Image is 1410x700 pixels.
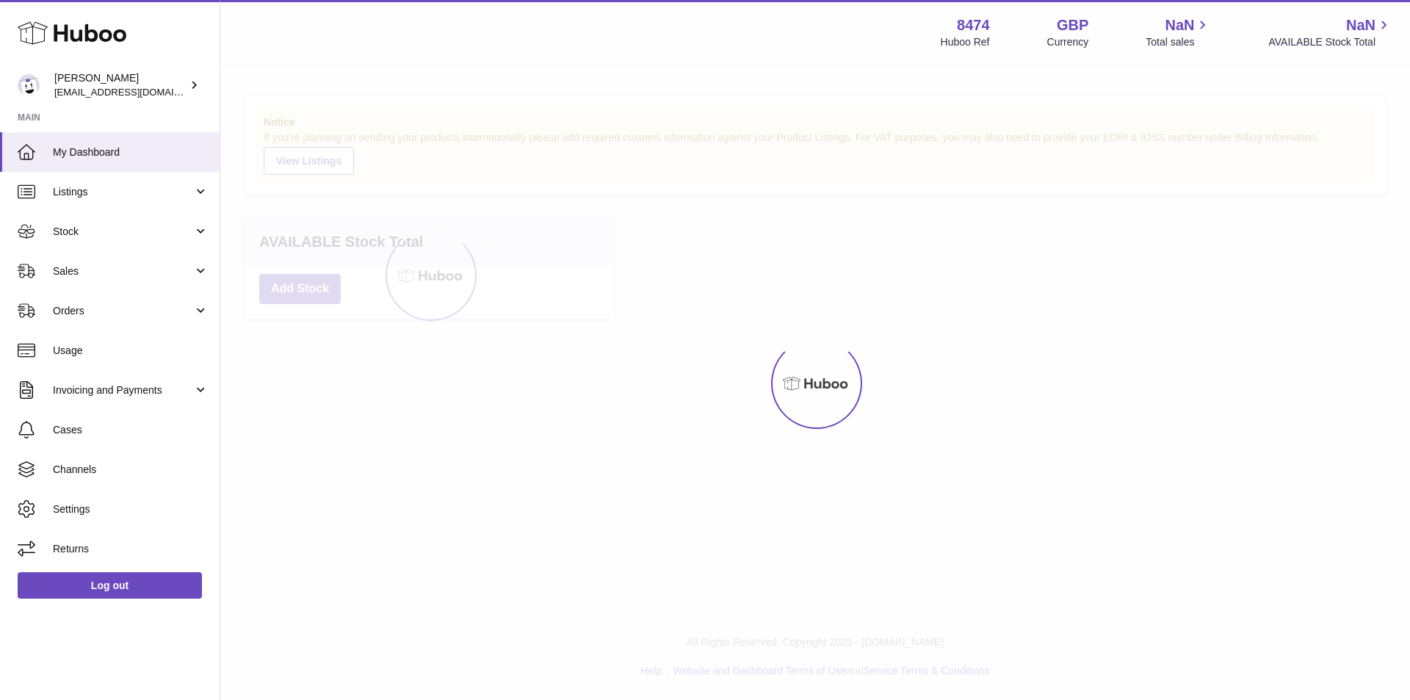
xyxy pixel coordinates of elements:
span: NaN [1165,15,1194,35]
img: orders@neshealth.com [18,74,40,96]
span: Listings [53,185,193,199]
strong: 8474 [957,15,990,35]
span: Total sales [1146,35,1211,49]
span: Usage [53,344,209,358]
span: Settings [53,502,209,516]
div: Huboo Ref [941,35,990,49]
span: Invoicing and Payments [53,383,193,397]
strong: GBP [1057,15,1088,35]
span: Sales [53,264,193,278]
span: Stock [53,225,193,239]
a: NaN Total sales [1146,15,1211,49]
a: Log out [18,572,202,599]
div: Currency [1047,35,1089,49]
span: NaN [1346,15,1375,35]
span: Orders [53,304,193,318]
span: AVAILABLE Stock Total [1268,35,1392,49]
a: NaN AVAILABLE Stock Total [1268,15,1392,49]
span: Returns [53,542,209,556]
span: Cases [53,423,209,437]
span: Channels [53,463,209,477]
span: My Dashboard [53,145,209,159]
span: [EMAIL_ADDRESS][DOMAIN_NAME] [54,86,216,98]
div: [PERSON_NAME] [54,71,187,99]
